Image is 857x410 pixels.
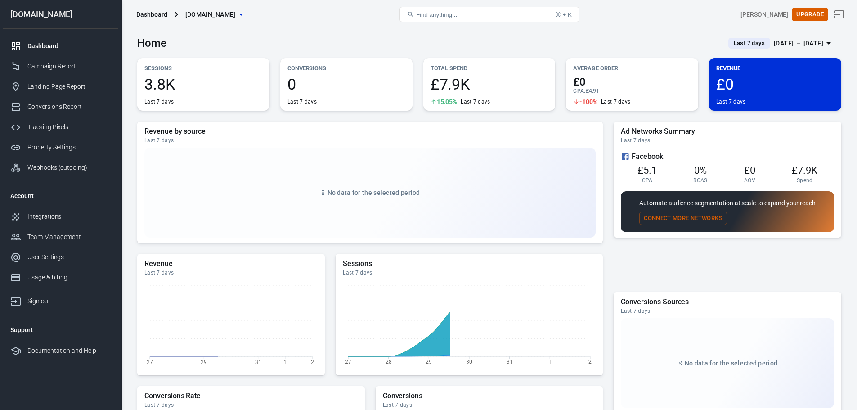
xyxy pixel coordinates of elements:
[621,137,834,144] div: Last 7 days
[287,98,317,105] div: Last 7 days
[828,4,850,25] a: Sign out
[437,99,458,105] span: 15.05%
[507,359,513,365] tspan: 31
[287,77,405,92] span: 0
[3,288,118,311] a: Sign out
[3,227,118,247] a: Team Management
[144,77,262,92] span: 3.8K
[3,185,118,207] li: Account
[311,359,314,365] tspan: 2
[386,359,392,365] tspan: 28
[383,401,596,409] div: Last 7 days
[555,11,572,18] div: ⌘ + K
[642,177,653,184] span: CPA
[144,392,358,401] h5: Conversions Rate
[3,158,118,178] a: Webhooks (outgoing)
[27,252,111,262] div: User Settings
[3,117,118,137] a: Tracking Pixels
[730,39,768,48] span: Last 7 days
[621,307,834,315] div: Last 7 days
[774,38,823,49] div: [DATE] － [DATE]
[27,143,111,152] div: Property Settings
[797,177,813,184] span: Spend
[27,122,111,132] div: Tracking Pixels
[637,165,657,176] span: £5.1
[573,77,691,87] span: £0
[3,319,118,341] li: Support
[3,247,118,267] a: User Settings
[27,212,111,221] div: Integrations
[621,151,630,162] svg: Facebook Ads
[3,56,118,77] a: Campaign Report
[27,232,111,242] div: Team Management
[3,36,118,56] a: Dashboard
[27,102,111,112] div: Conversions Report
[328,189,420,196] span: No data for the selected period
[3,207,118,227] a: Integrations
[27,82,111,91] div: Landing Page Report
[144,63,262,73] p: Sessions
[740,10,788,19] div: Account id: uKLIv9bG
[639,198,816,208] p: Automate audience segmentation at scale to expand your reach
[185,9,236,20] span: stevedoran.co.uk
[144,269,318,276] div: Last 7 days
[27,346,111,356] div: Documentation and Help
[136,10,167,19] div: Dashboard
[27,297,111,306] div: Sign out
[431,63,548,73] p: Total Spend
[589,359,592,365] tspan: 2
[147,359,153,365] tspan: 27
[383,392,596,401] h5: Conversions
[621,297,834,306] h5: Conversions Sources
[3,77,118,97] a: Landing Page Report
[573,88,585,94] span: CPA :
[621,151,834,162] div: Facebook
[716,63,834,73] p: Revenue
[201,359,207,365] tspan: 29
[792,8,828,22] button: Upgrade
[255,359,261,365] tspan: 31
[144,259,318,268] h5: Revenue
[144,98,174,105] div: Last 7 days
[416,11,457,18] span: Find anything...
[27,273,111,282] div: Usage & billing
[694,165,707,176] span: 0%
[586,88,600,94] span: £4.91
[144,127,596,136] h5: Revenue by source
[287,63,405,73] p: Conversions
[137,37,166,50] h3: Home
[3,137,118,158] a: Property Settings
[3,10,118,18] div: [DOMAIN_NAME]
[283,359,287,365] tspan: 1
[27,163,111,172] div: Webhooks (outgoing)
[27,62,111,71] div: Campaign Report
[693,177,707,184] span: ROAS
[343,259,596,268] h5: Sessions
[792,165,817,176] span: £7.9K
[573,63,691,73] p: Average Order
[426,359,432,365] tspan: 29
[3,97,118,117] a: Conversions Report
[685,360,777,367] span: No data for the selected period
[144,401,358,409] div: Last 7 days
[621,127,834,136] h5: Ad Networks Summary
[744,165,755,176] span: £0
[431,77,548,92] span: £7.9K
[343,269,596,276] div: Last 7 days
[461,98,490,105] div: Last 7 days
[345,359,351,365] tspan: 27
[548,359,552,365] tspan: 1
[601,98,630,105] div: Last 7 days
[182,6,247,23] button: [DOMAIN_NAME]
[744,177,755,184] span: AOV
[721,36,841,51] button: Last 7 days[DATE] － [DATE]
[716,98,745,105] div: Last 7 days
[144,137,596,144] div: Last 7 days
[3,267,118,288] a: Usage & billing
[716,77,834,92] span: £0
[466,359,472,365] tspan: 30
[579,99,597,105] span: -100%
[639,212,727,225] button: Connect More Networks
[399,7,579,22] button: Find anything...⌘ + K
[27,41,111,51] div: Dashboard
